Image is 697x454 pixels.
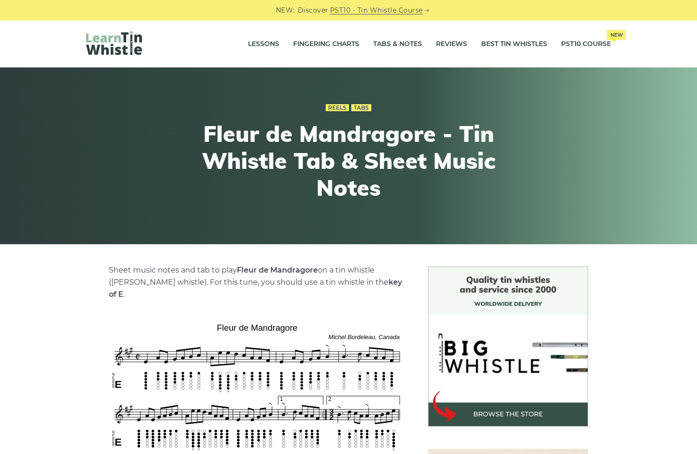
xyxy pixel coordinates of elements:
[481,33,547,56] a: Best Tin Whistles
[237,266,318,274] strong: Fleur de Mandragore
[351,104,371,112] a: Tabs
[326,104,349,112] a: Reels
[248,33,279,56] a: Lessons
[293,33,359,56] a: Fingering Charts
[436,33,467,56] a: Reviews
[561,33,611,56] a: PST10 CourseNew
[607,30,626,40] span: New
[373,33,422,56] a: Tabs & Notes
[428,267,588,427] img: BigWhistle Tin Whistle Store
[86,31,142,55] img: LearnTinWhistle.com
[109,264,406,300] p: Sheet music notes and tab to play on a tin whistle ([PERSON_NAME] whistle). For this tune, you sh...
[177,120,520,201] h1: Fleur de Mandragore - Tin Whistle Tab & Sheet Music Notes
